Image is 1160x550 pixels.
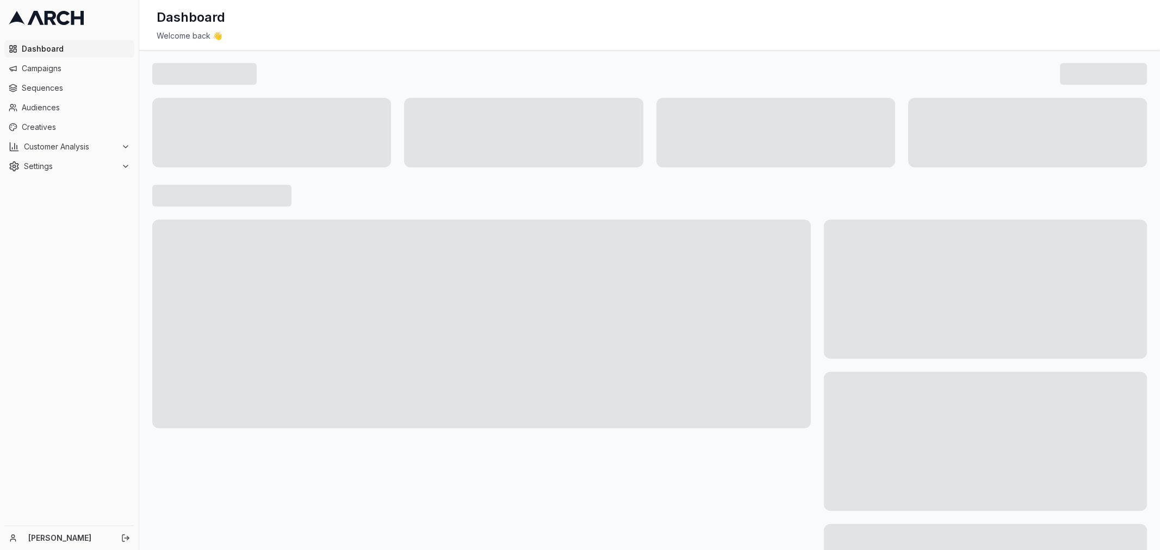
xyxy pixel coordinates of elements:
[4,158,134,175] button: Settings
[4,79,134,97] a: Sequences
[22,63,130,74] span: Campaigns
[4,60,134,77] a: Campaigns
[22,43,130,54] span: Dashboard
[22,102,130,113] span: Audiences
[24,141,117,152] span: Customer Analysis
[4,40,134,58] a: Dashboard
[4,99,134,116] a: Audiences
[22,83,130,93] span: Sequences
[4,118,134,136] a: Creatives
[118,530,133,546] button: Log out
[157,30,1143,41] div: Welcome back 👋
[157,9,225,26] h1: Dashboard
[4,138,134,155] button: Customer Analysis
[24,161,117,172] span: Settings
[28,533,109,543] a: [PERSON_NAME]
[22,122,130,133] span: Creatives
